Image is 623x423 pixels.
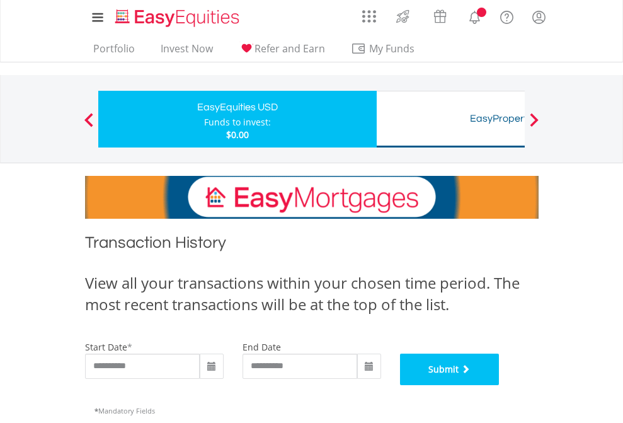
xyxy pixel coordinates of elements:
a: AppsGrid [354,3,384,23]
a: My Profile [523,3,555,31]
img: grid-menu-icon.svg [362,9,376,23]
a: Portfolio [88,42,140,62]
span: Refer and Earn [254,42,325,55]
div: Funds to invest: [204,116,271,129]
span: Mandatory Fields [94,406,155,415]
h1: Transaction History [85,231,539,260]
button: Previous [76,119,101,132]
img: EasyMortage Promotion Banner [85,176,539,219]
a: Notifications [459,3,491,28]
a: FAQ's and Support [491,3,523,28]
label: end date [243,341,281,353]
span: My Funds [351,40,433,57]
img: vouchers-v2.svg [430,6,450,26]
a: Invest Now [156,42,218,62]
span: $0.00 [226,129,249,141]
div: View all your transactions within your chosen time period. The most recent transactions will be a... [85,272,539,316]
div: EasyEquities USD [106,98,369,116]
a: Refer and Earn [234,42,330,62]
button: Next [522,119,547,132]
a: Home page [110,3,244,28]
button: Submit [400,354,500,385]
a: Vouchers [421,3,459,26]
label: start date [85,341,127,353]
img: thrive-v2.svg [392,6,413,26]
img: EasyEquities_Logo.png [113,8,244,28]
